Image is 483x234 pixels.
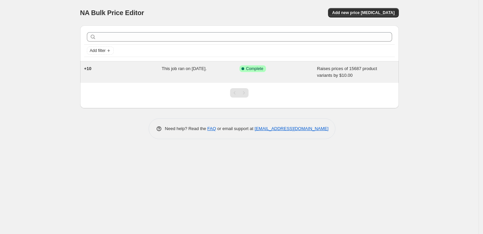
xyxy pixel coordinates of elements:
[165,126,208,131] span: Need help? Read the
[328,8,398,17] button: Add new price [MEDICAL_DATA]
[162,66,207,71] span: This job ran on [DATE].
[255,126,328,131] a: [EMAIL_ADDRESS][DOMAIN_NAME]
[90,48,106,53] span: Add filter
[216,126,255,131] span: or email support at
[246,66,263,71] span: Complete
[87,47,114,55] button: Add filter
[332,10,394,15] span: Add new price [MEDICAL_DATA]
[84,66,92,71] span: +10
[317,66,377,78] span: Raises prices of 15687 product variants by $10.00
[80,9,144,16] span: NA Bulk Price Editor
[230,88,249,98] nav: Pagination
[207,126,216,131] a: FAQ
